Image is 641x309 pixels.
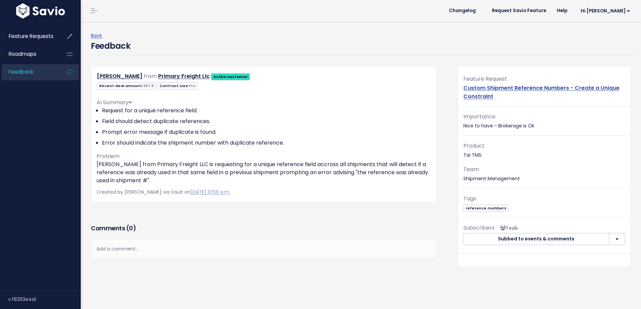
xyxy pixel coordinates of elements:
img: logo-white.9d6f32f41409.svg [14,3,67,18]
p: Tai TMS [463,141,625,159]
a: Roadmaps [2,46,56,62]
a: Feedback [2,64,56,80]
span: 0 [129,224,133,232]
li: Field should detect duplicate references. [102,117,431,125]
button: Subbed to events & comments [463,233,609,245]
a: Custom Shipment Reference Numbers - Create a Unique Constraint [463,84,619,100]
h3: Comments ( ) [91,224,436,233]
span: Team [463,165,479,173]
span: Feedback [9,68,33,75]
span: Contract size: [157,82,198,89]
li: Prompt error message if duplicate is found. [102,128,431,136]
span: Hi [PERSON_NAME] [581,8,630,13]
strong: Active customer [213,74,248,79]
span: Changelog [449,8,476,13]
span: <p><strong>Subscribers</strong><br><br> - Sebastian Varela<br> </p> [497,225,518,231]
span: Roadmaps [9,50,36,57]
a: Help [551,6,573,16]
span: Product [463,142,485,150]
span: Importance [463,113,495,120]
span: AI Summary [97,99,132,106]
span: from [144,72,157,80]
div: v.f8293e4a1 [8,291,81,308]
a: Feature Requests [2,29,56,44]
span: Tags [463,195,476,202]
span: Recent deal amount: [97,82,156,89]
h4: Feedback [91,40,130,52]
a: Request Savio Feature [487,6,551,16]
a: [PERSON_NAME] [97,72,142,80]
a: Primary Freight Llc [158,72,210,80]
a: Hi [PERSON_NAME] [573,6,636,16]
span: Feature Request [463,75,507,83]
p: Nice to have - Brokerage is Ok [463,112,625,130]
span: 347.5 [143,83,154,88]
a: [DATE] 10:59 a.m. [190,189,230,195]
a: Back [91,32,102,39]
span: Pro [189,83,196,88]
div: Add a comment... [91,239,436,259]
span: reference numbers [463,205,508,212]
p: [PERSON_NAME] from Primary Freight LLC is requesting for a unique reference field accross all shi... [97,160,431,185]
li: Error should indicate the shipment number with duplicate reference. [102,139,431,147]
span: Problem [97,152,119,160]
span: Subscribers [463,224,495,232]
span: Created by [PERSON_NAME] via Vault on [97,189,230,195]
span: Feature Requests [9,33,54,40]
p: Shipment Management [463,165,625,183]
li: Request for a unique reference field. [102,107,431,115]
a: reference numbers [463,204,508,211]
